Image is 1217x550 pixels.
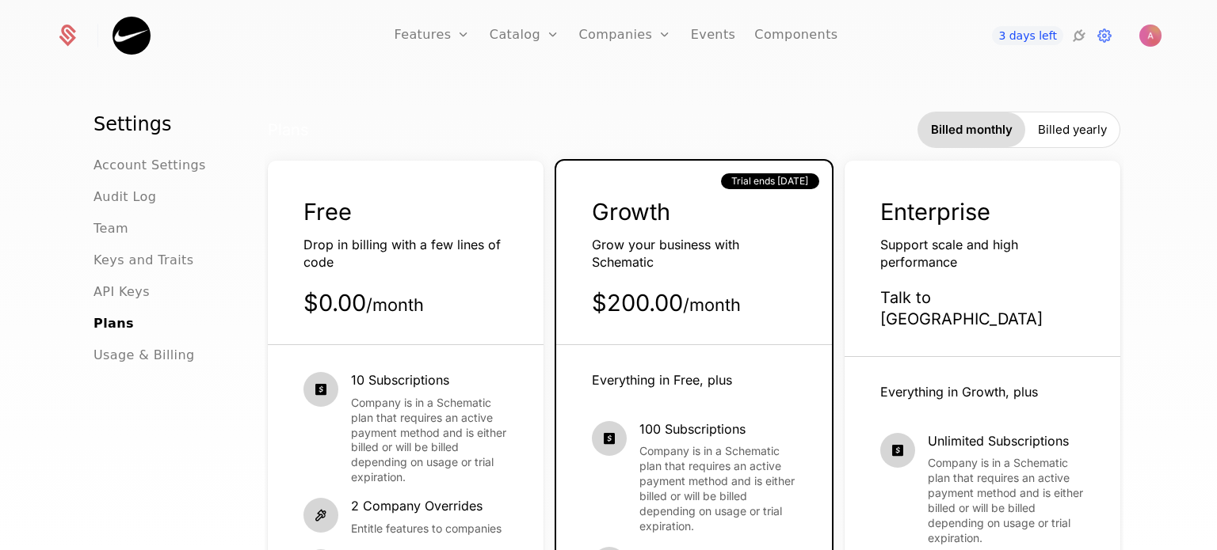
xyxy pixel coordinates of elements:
sub: / month [683,294,741,315]
span: Growth [592,198,670,226]
span: Support scale and high performance [880,237,1018,270]
span: Free [303,198,352,226]
span: $200.00 [592,289,741,317]
span: 10 Subscriptions [351,372,508,389]
i: cashapp [592,421,627,456]
span: Billed yearly [1038,122,1107,138]
i: cashapp [880,433,915,468]
a: Integrations [1070,26,1089,45]
a: Usage & Billing [93,346,195,365]
span: Everything in Free, plus [592,372,732,388]
span: Billed monthly [931,122,1013,138]
i: cashapp [303,372,338,407]
span: Grow your business with Schematic [592,237,739,270]
a: Audit Log [93,188,156,207]
span: Drop in billing with a few lines of code [303,237,501,270]
span: 100 Subscriptions [639,421,796,438]
a: Plans [93,314,134,333]
a: 3 days left [992,26,1063,45]
span: Entitle features to companies [351,522,502,537]
span: 2 Company Overrides [351,498,502,515]
i: hammer [303,498,338,533]
span: Unlimited Subscriptions [928,433,1085,450]
span: Plans [268,119,309,141]
span: Talk to [GEOGRAPHIC_DATA] [880,288,1043,328]
a: Team [93,219,128,238]
a: API Keys [93,283,150,302]
a: Account Settings [93,156,206,175]
span: Company is in a Schematic plan that requires an active payment method and is either billed or wil... [639,444,796,533]
button: Open user button [1139,25,1162,47]
img: Aryan [1139,25,1162,47]
h1: Settings [93,112,227,137]
nav: Main [93,112,227,365]
span: Enterprise [880,198,990,226]
span: $0.00 [303,289,424,317]
a: Settings [1095,26,1114,45]
span: Trial ends [DATE] [731,175,808,188]
span: Company is in a Schematic plan that requires an active payment method and is either billed or wil... [351,396,508,485]
span: Company is in a Schematic plan that requires an active payment method and is either billed or wil... [928,456,1085,545]
img: Nike [113,17,151,55]
a: Keys and Traits [93,251,193,270]
sub: / month [366,294,424,315]
span: Everything in Growth, plus [880,384,1038,400]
